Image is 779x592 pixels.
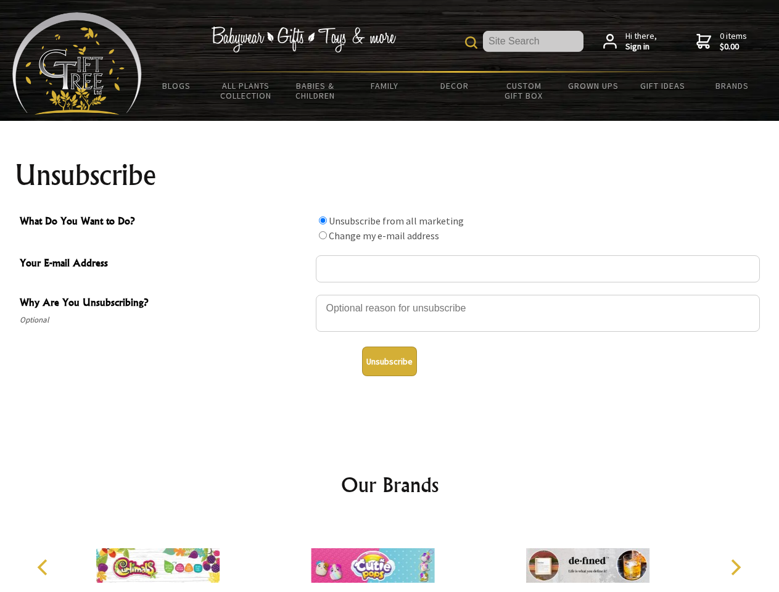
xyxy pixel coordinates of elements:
button: Previous [31,554,58,581]
a: BLOGS [142,73,212,99]
button: Unsubscribe [362,347,417,376]
a: Hi there,Sign in [603,31,657,52]
a: All Plants Collection [212,73,281,109]
span: Optional [20,313,310,327]
textarea: Why Are You Unsubscribing? [316,295,760,332]
h2: Our Brands [25,470,755,499]
span: 0 items [720,30,747,52]
a: 0 items$0.00 [696,31,747,52]
a: Custom Gift Box [489,73,559,109]
img: Babywear - Gifts - Toys & more [211,27,396,52]
input: Site Search [483,31,583,52]
label: Change my e-mail address [329,229,439,242]
span: Why Are You Unsubscribing? [20,295,310,313]
a: Decor [419,73,489,99]
a: Gift Ideas [628,73,698,99]
label: Unsubscribe from all marketing [329,215,464,227]
img: Babyware - Gifts - Toys and more... [12,12,142,115]
strong: Sign in [625,41,657,52]
a: Babies & Children [281,73,350,109]
a: Grown Ups [558,73,628,99]
a: Brands [698,73,767,99]
span: Hi there, [625,31,657,52]
input: What Do You Want to Do? [319,231,327,239]
input: What Do You Want to Do? [319,216,327,224]
img: product search [465,36,477,49]
a: Family [350,73,420,99]
input: Your E-mail Address [316,255,760,282]
strong: $0.00 [720,41,747,52]
button: Next [722,554,749,581]
h1: Unsubscribe [15,160,765,190]
span: Your E-mail Address [20,255,310,273]
span: What Do You Want to Do? [20,213,310,231]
